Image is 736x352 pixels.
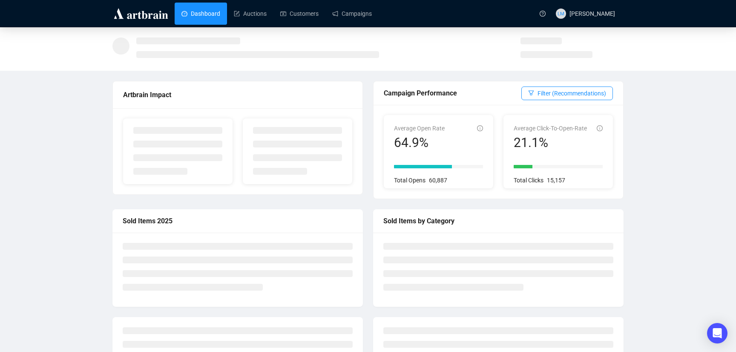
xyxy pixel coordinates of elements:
a: Campaigns [332,3,372,25]
span: question-circle [540,11,546,17]
div: Sold Items 2025 [123,216,353,226]
div: Artbrain Impact [123,89,352,100]
div: Open Intercom Messenger [707,323,727,343]
img: logo [112,7,170,20]
a: Dashboard [181,3,220,25]
a: Customers [280,3,319,25]
span: [PERSON_NAME] [569,10,615,17]
span: Total Opens [394,177,425,184]
span: filter [528,90,534,96]
span: 60,887 [429,177,447,184]
span: 15,157 [547,177,565,184]
span: info-circle [477,125,483,131]
span: LM [558,10,564,17]
span: info-circle [597,125,603,131]
div: 21.1% [514,135,587,151]
span: Average Open Rate [394,125,445,132]
a: Auctions [234,3,267,25]
div: Campaign Performance [384,88,521,98]
span: Total Clicks [514,177,543,184]
button: Filter (Recommendations) [521,87,613,100]
span: Average Click-To-Open-Rate [514,125,587,132]
div: 64.9% [394,135,445,151]
span: Filter (Recommendations) [538,89,606,98]
div: Sold Items by Category [383,216,613,226]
